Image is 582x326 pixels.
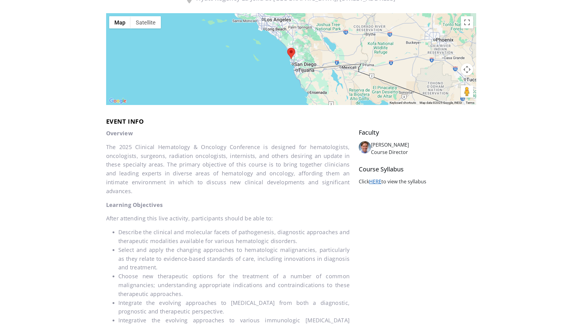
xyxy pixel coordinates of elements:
[118,228,350,245] li: Describe the clinical and molecular facets of pathogenesis, diagnostic approaches and therapeutic...
[106,201,163,208] strong: Learning Objectives
[466,101,474,104] a: Terms (opens in new tab)
[390,101,416,105] button: Keyboard shortcuts
[369,178,381,185] a: HERE
[461,16,473,28] button: Toggle fullscreen view
[108,97,128,105] img: Google
[118,272,350,298] li: Choose new therapeutic options for the treatment of a number of common malignancies; understandin...
[371,148,476,156] p: Course Director
[420,101,462,104] span: Map data ©2025 Google, INEGI
[359,129,476,136] h5: Faculty
[106,118,476,125] h3: Event info
[106,214,350,223] p: After attending this live activity, participants should be able to:
[118,298,350,316] li: Integrate the evolving approaches to [MEDICAL_DATA] from both a diagnostic, prognostic and therap...
[118,245,350,272] li: Select and apply the changing approaches to hematologic malignancies, particularly as they relate...
[371,141,476,148] div: [PERSON_NAME]
[359,141,371,153] img: Avatar
[106,143,350,196] p: The 2025 Clinical Hematology & Oncology Conference is designed for hematologists, oncologists, su...
[109,16,131,28] button: Show street map
[359,166,476,173] h5: Course Syllabus
[461,85,473,98] button: Drag Pegman onto the map to open Street View
[461,63,473,76] button: Map camera controls
[359,178,476,185] p: Click to view the syllabus
[131,16,161,28] button: Show satellite imagery
[108,97,128,105] a: Open this area in Google Maps (opens a new window)
[106,129,133,137] strong: Overview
